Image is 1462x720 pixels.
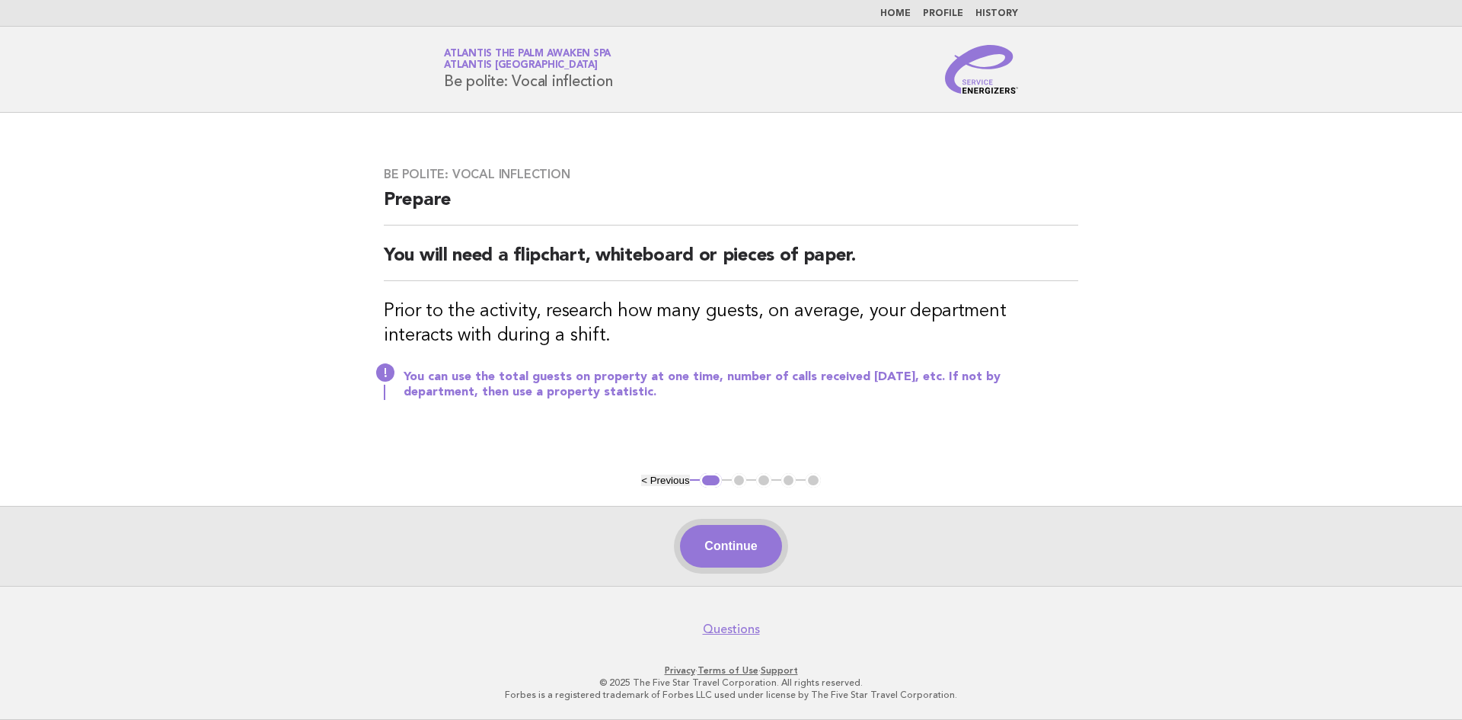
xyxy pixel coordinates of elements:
[265,677,1197,689] p: © 2025 The Five Star Travel Corporation. All rights reserved.
[444,61,598,71] span: Atlantis [GEOGRAPHIC_DATA]
[945,45,1018,94] img: Service Energizers
[384,244,1078,281] h2: You will need a flipchart, whiteboard or pieces of paper.
[703,622,760,637] a: Questions
[265,664,1197,677] p: · ·
[641,475,689,486] button: < Previous
[923,9,963,18] a: Profile
[680,525,781,568] button: Continue
[975,9,1018,18] a: History
[265,689,1197,701] p: Forbes is a registered trademark of Forbes LLC used under license by The Five Star Travel Corpora...
[384,167,1078,182] h3: Be polite: Vocal inflection
[384,188,1078,226] h2: Prepare
[761,665,798,676] a: Support
[665,665,695,676] a: Privacy
[384,299,1078,348] h3: Prior to the activity, research how many guests, on average, your department interacts with durin...
[404,370,1078,400] p: You can use the total guests on property at one time, number of calls received [DATE], etc. If no...
[880,9,911,18] a: Home
[444,50,612,89] h1: Be polite: Vocal inflection
[700,473,722,488] button: 1
[444,49,611,70] a: Atlantis The Palm Awaken SpaAtlantis [GEOGRAPHIC_DATA]
[697,665,758,676] a: Terms of Use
